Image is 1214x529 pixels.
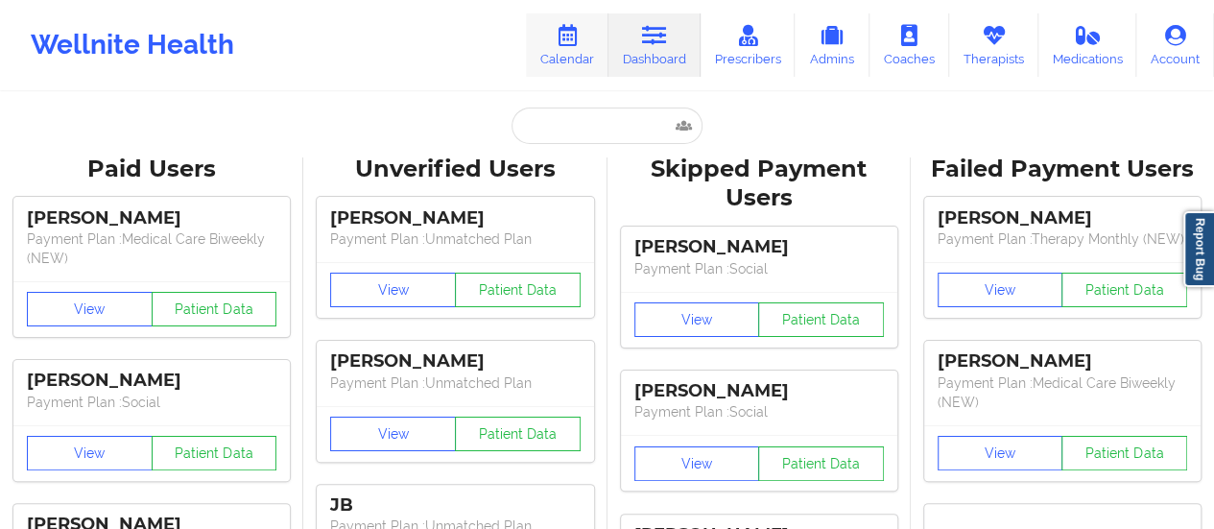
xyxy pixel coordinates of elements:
[317,155,593,184] div: Unverified Users
[455,417,581,451] button: Patient Data
[634,446,760,481] button: View
[634,302,760,337] button: View
[938,350,1187,373] div: [PERSON_NAME]
[938,373,1187,412] p: Payment Plan : Medical Care Biweekly (NEW)
[938,273,1063,307] button: View
[330,494,580,517] div: JB
[330,350,580,373] div: [PERSON_NAME]
[1061,273,1187,307] button: Patient Data
[608,13,701,77] a: Dashboard
[795,13,869,77] a: Admins
[1183,211,1214,287] a: Report Bug
[526,13,608,77] a: Calendar
[330,273,456,307] button: View
[27,436,153,470] button: View
[758,302,884,337] button: Patient Data
[27,370,276,392] div: [PERSON_NAME]
[924,155,1201,184] div: Failed Payment Users
[1061,436,1187,470] button: Patient Data
[27,229,276,268] p: Payment Plan : Medical Care Biweekly (NEW)
[938,436,1063,470] button: View
[634,259,884,278] p: Payment Plan : Social
[869,13,949,77] a: Coaches
[634,380,884,402] div: [PERSON_NAME]
[634,402,884,421] p: Payment Plan : Social
[701,13,796,77] a: Prescribers
[27,292,153,326] button: View
[938,229,1187,249] p: Payment Plan : Therapy Monthly (NEW)
[1136,13,1214,77] a: Account
[938,207,1187,229] div: [PERSON_NAME]
[152,292,277,326] button: Patient Data
[330,207,580,229] div: [PERSON_NAME]
[949,13,1038,77] a: Therapists
[27,207,276,229] div: [PERSON_NAME]
[13,155,290,184] div: Paid Users
[455,273,581,307] button: Patient Data
[330,229,580,249] p: Payment Plan : Unmatched Plan
[27,393,276,412] p: Payment Plan : Social
[621,155,897,214] div: Skipped Payment Users
[330,373,580,393] p: Payment Plan : Unmatched Plan
[152,436,277,470] button: Patient Data
[330,417,456,451] button: View
[634,236,884,258] div: [PERSON_NAME]
[1038,13,1137,77] a: Medications
[758,446,884,481] button: Patient Data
